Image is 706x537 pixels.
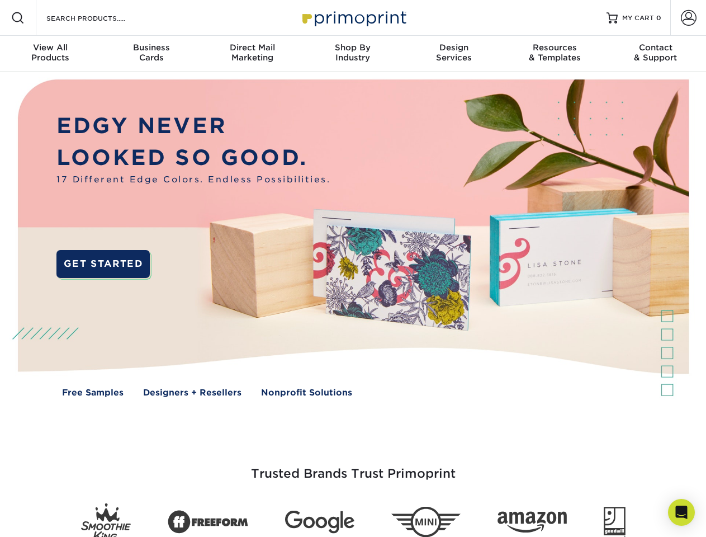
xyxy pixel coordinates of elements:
input: SEARCH PRODUCTS..... [45,11,154,25]
a: GET STARTED [56,250,150,278]
span: Contact [605,43,706,53]
span: Direct Mail [202,43,302,53]
a: DesignServices [404,36,504,72]
span: Shop By [302,43,403,53]
div: Open Intercom Messenger [668,499,695,526]
p: LOOKED SO GOOD. [56,142,330,174]
span: Design [404,43,504,53]
img: Primoprint [297,6,409,30]
span: Resources [504,43,605,53]
a: Free Samples [62,387,124,399]
a: Direct MailMarketing [202,36,302,72]
img: Goodwill [604,507,626,537]
a: Contact& Support [605,36,706,72]
div: & Templates [504,43,605,63]
a: Designers + Resellers [143,387,241,399]
div: Services [404,43,504,63]
a: Resources& Templates [504,36,605,72]
a: Shop ByIndustry [302,36,403,72]
span: 0 [656,14,661,22]
div: Cards [101,43,201,63]
div: Industry [302,43,403,63]
a: Nonprofit Solutions [261,387,352,399]
p: EDGY NEVER [56,110,330,142]
div: Marketing [202,43,302,63]
a: BusinessCards [101,36,201,72]
span: MY CART [622,13,654,23]
span: Business [101,43,201,53]
h3: Trusted Brands Trust Primoprint [26,440,680,494]
span: 17 Different Edge Colors. Endless Possibilities. [56,173,330,186]
img: Google [285,511,354,534]
img: Amazon [497,512,567,533]
div: & Support [605,43,706,63]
